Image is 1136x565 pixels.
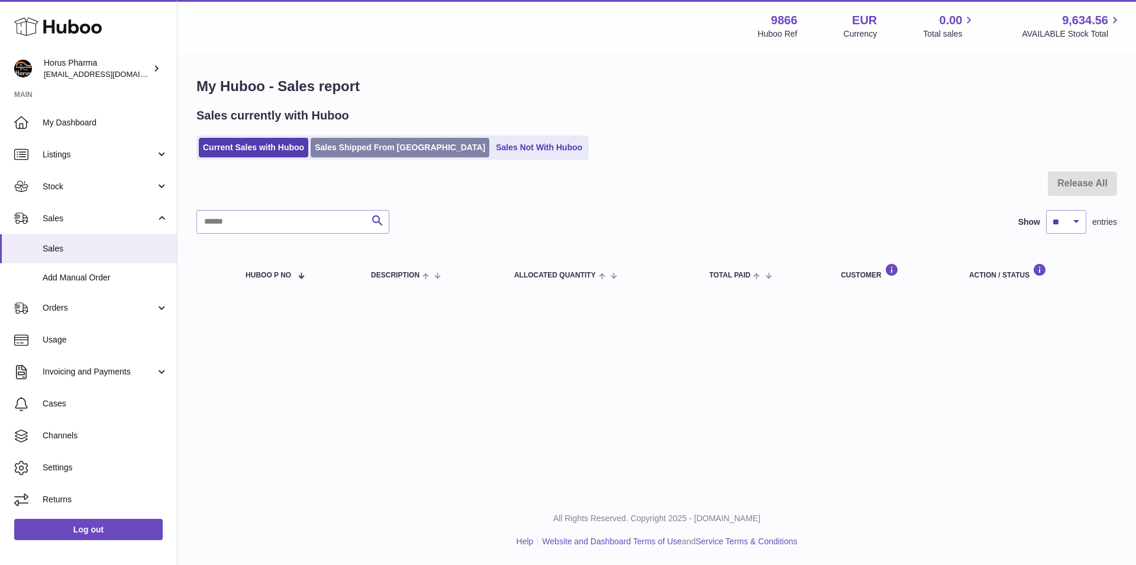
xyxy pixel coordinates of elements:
span: Orders [43,302,156,314]
span: Channels [43,430,168,441]
a: Sales Not With Huboo [492,138,586,157]
span: Huboo P no [246,272,291,279]
h1: My Huboo - Sales report [196,77,1117,96]
label: Show [1018,217,1040,228]
a: 9,634.56 AVAILABLE Stock Total [1022,12,1122,40]
a: Website and Dashboard Terms of Use [542,537,682,546]
span: Listings [43,149,156,160]
span: Total paid [709,272,751,279]
span: 9,634.56 [1062,12,1108,28]
div: Action / Status [969,263,1105,279]
span: Returns [43,494,168,505]
span: 0.00 [940,12,963,28]
div: Currency [844,28,877,40]
span: ALLOCATED Quantity [514,272,596,279]
span: Invoicing and Payments [43,366,156,377]
a: Service Terms & Conditions [696,537,798,546]
span: AVAILABLE Stock Total [1022,28,1122,40]
div: Huboo Ref [758,28,798,40]
span: Sales [43,243,168,254]
img: info@horus-pharma.nl [14,60,32,78]
span: Settings [43,462,168,473]
span: Add Manual Order [43,272,168,283]
span: My Dashboard [43,117,168,128]
span: Total sales [923,28,976,40]
a: Sales Shipped From [GEOGRAPHIC_DATA] [311,138,489,157]
li: and [538,536,797,547]
strong: EUR [852,12,877,28]
h2: Sales currently with Huboo [196,108,349,124]
div: Horus Pharma [44,57,150,80]
span: Stock [43,181,156,192]
a: Log out [14,519,163,540]
a: 0.00 Total sales [923,12,976,40]
div: Customer [841,263,945,279]
span: Description [371,272,419,279]
p: All Rights Reserved. Copyright 2025 - [DOMAIN_NAME] [187,513,1127,524]
a: Help [517,537,534,546]
span: Usage [43,334,168,346]
span: entries [1092,217,1117,228]
span: Cases [43,398,168,409]
a: Current Sales with Huboo [199,138,308,157]
span: [EMAIL_ADDRESS][DOMAIN_NAME] [44,69,174,79]
span: Sales [43,213,156,224]
strong: 9866 [771,12,798,28]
